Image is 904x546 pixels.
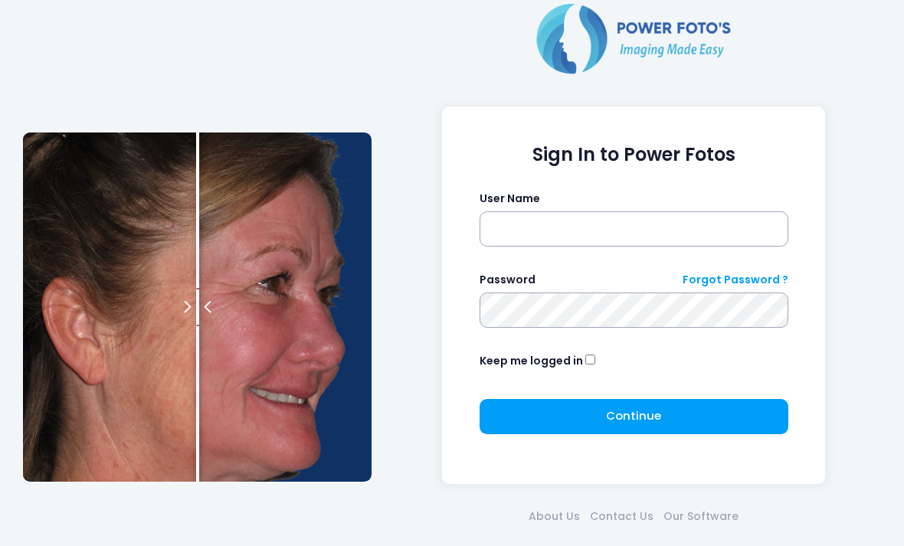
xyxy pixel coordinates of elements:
a: Forgot Password ? [683,272,788,288]
a: Contact Us [585,508,659,525]
h1: Sign In to Power Fotos [480,144,788,166]
a: About Us [524,508,585,525]
label: Password [480,272,536,288]
label: User Name [480,191,540,207]
a: Our Software [659,508,744,525]
span: Continue [606,407,661,423]
label: Keep me logged in [480,353,583,369]
button: Continue [480,399,788,434]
